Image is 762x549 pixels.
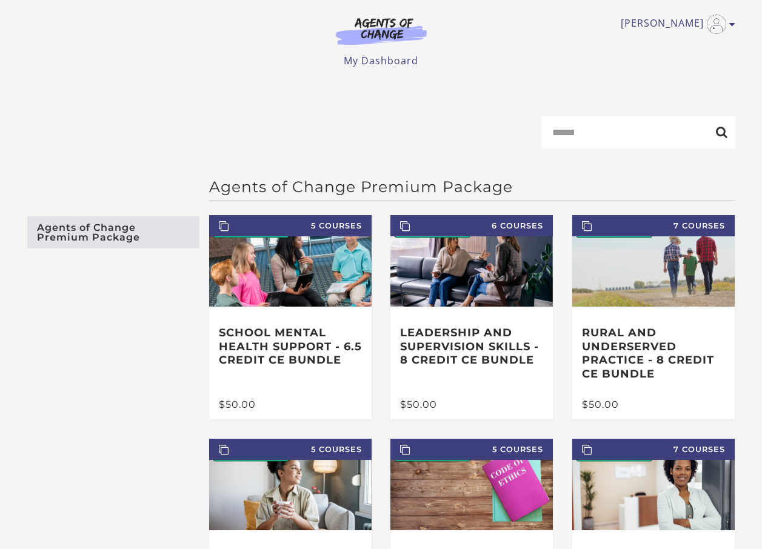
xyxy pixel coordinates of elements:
span: 5 Courses [209,215,372,236]
span: 6 Courses [390,215,553,236]
h2: Agents of Change Premium Package [209,178,735,196]
h3: School Mental Health Support - 6.5 Credit CE Bundle [219,326,362,367]
a: 6 Courses Leadership and Supervision Skills - 8 Credit CE Bundle $50.00 [390,215,553,419]
a: Agents of Change Premium Package [27,216,199,248]
div: $50.00 [400,400,543,410]
span: 5 Courses [209,439,372,460]
span: 7 Courses [572,439,735,460]
a: 7 Courses Rural and Underserved Practice - 8 Credit CE Bundle $50.00 [572,215,735,419]
h3: Rural and Underserved Practice - 8 Credit CE Bundle [582,326,725,381]
img: Agents of Change Logo [323,17,439,45]
a: My Dashboard [344,54,418,67]
a: 5 Courses School Mental Health Support - 6.5 Credit CE Bundle $50.00 [209,215,372,419]
span: 7 Courses [572,215,735,236]
h3: Leadership and Supervision Skills - 8 Credit CE Bundle [400,326,543,367]
span: 5 Courses [390,439,553,460]
div: $50.00 [219,400,362,410]
div: $50.00 [582,400,725,410]
a: Toggle menu [621,15,729,34]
